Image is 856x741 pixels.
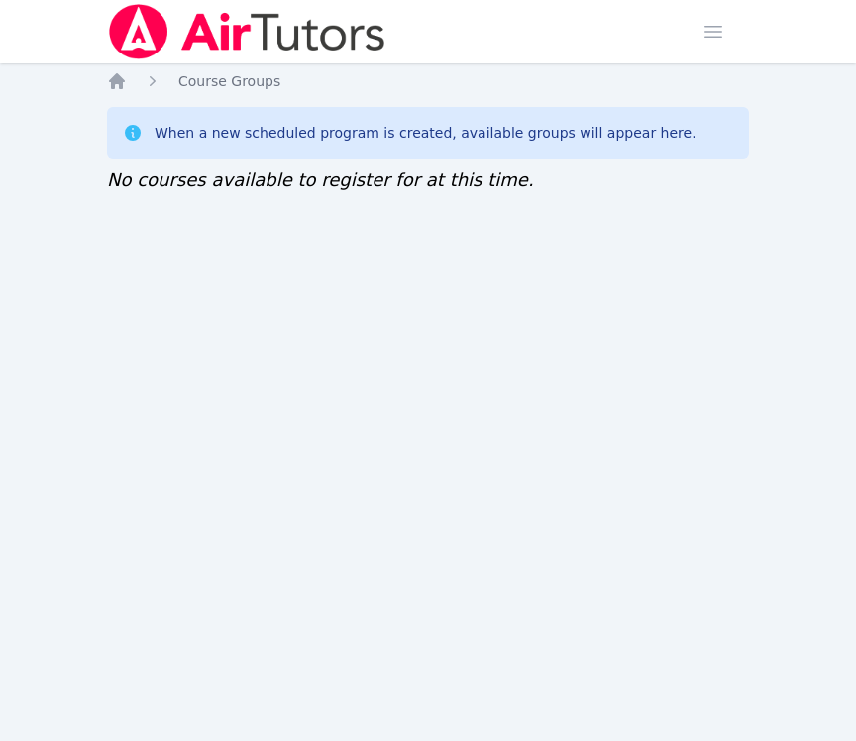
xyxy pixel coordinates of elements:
[107,71,749,91] nav: Breadcrumb
[178,71,280,91] a: Course Groups
[155,123,696,143] div: When a new scheduled program is created, available groups will appear here.
[107,169,534,190] span: No courses available to register for at this time.
[178,73,280,89] span: Course Groups
[107,4,387,59] img: Air Tutors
